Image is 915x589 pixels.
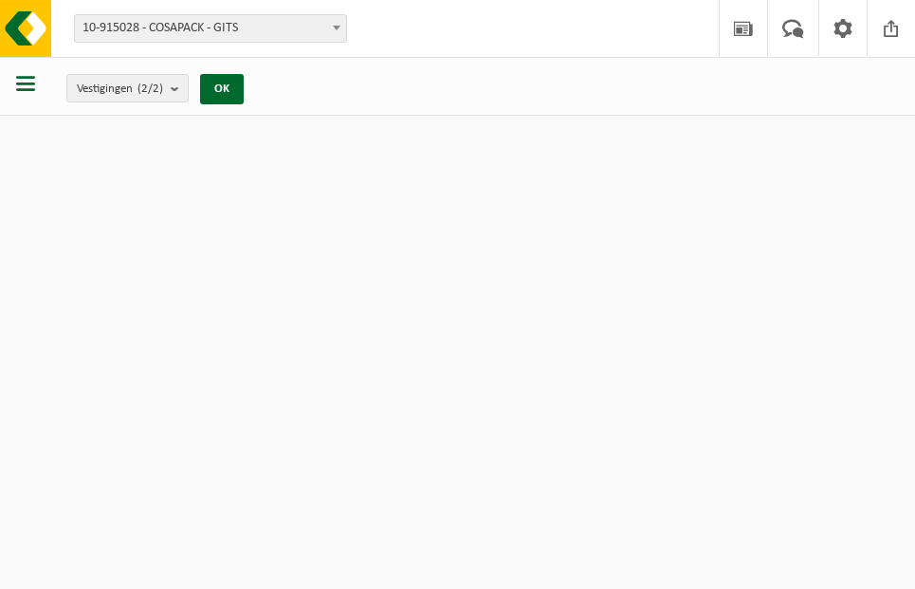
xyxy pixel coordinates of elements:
span: 10-915028 - COSAPACK - GITS [74,14,347,43]
span: 10-915028 - COSAPACK - GITS [75,15,346,42]
button: OK [200,74,244,104]
count: (2/2) [137,83,163,95]
button: Vestigingen(2/2) [66,74,189,102]
span: Vestigingen [77,75,163,103]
